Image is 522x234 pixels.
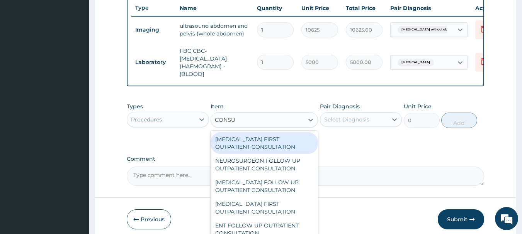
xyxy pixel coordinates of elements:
div: Chat with us now [40,43,130,53]
div: [MEDICAL_DATA] FIRST OUTPATIENT CONSULTATION [211,132,318,154]
label: Types [127,103,143,110]
td: Laboratory [131,55,176,69]
span: [MEDICAL_DATA] without obstruc... [398,26,461,34]
label: Item [211,103,224,110]
th: Name [176,0,253,16]
td: FBC CBC-[MEDICAL_DATA] (HAEMOGRAM) - [BLOOD] [176,43,253,82]
th: Type [131,1,176,15]
div: [MEDICAL_DATA] FOLLOW UP OUTPATIENT CONSULTATION [211,175,318,197]
div: Minimize live chat window [127,4,145,22]
div: [MEDICAL_DATA] FIRST OUTPATIENT CONSULTATION [211,197,318,219]
th: Quantity [253,0,298,16]
th: Actions [471,0,510,16]
button: Add [441,113,477,128]
th: Pair Diagnosis [386,0,471,16]
div: NEUROSURGEON FOLLOW UP OUTPATIENT CONSULTATION [211,154,318,175]
label: Pair Diagnosis [320,103,360,110]
td: Imaging [131,23,176,37]
div: Select Diagnosis [324,116,369,123]
div: Procedures [131,116,162,123]
label: Unit Price [404,103,432,110]
label: Comment [127,156,485,162]
th: Total Price [342,0,386,16]
span: We're online! [45,69,107,146]
img: d_794563401_company_1708531726252_794563401 [14,39,31,58]
td: ultrasound abdomen and pelvis (whole abdomen) [176,18,253,41]
button: Previous [127,209,171,229]
textarea: Type your message and hit 'Enter' [4,154,147,181]
button: Submit [438,209,484,229]
span: [MEDICAL_DATA] [398,59,434,66]
th: Unit Price [298,0,342,16]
